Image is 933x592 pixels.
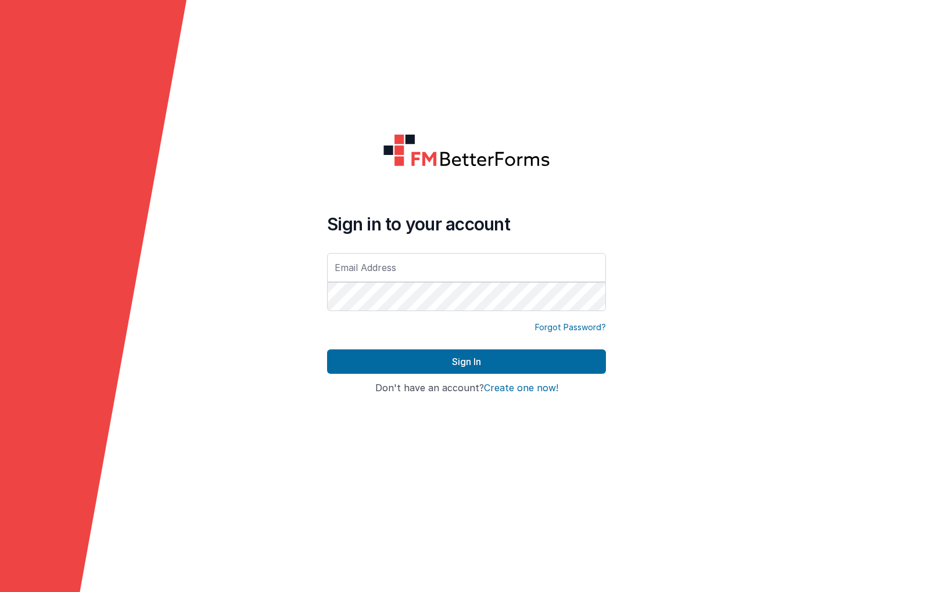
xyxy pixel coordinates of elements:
[327,214,606,234] h4: Sign in to your account
[327,253,606,282] input: Email Address
[327,383,606,394] h4: Don't have an account?
[484,383,558,394] button: Create one now!
[327,349,606,374] button: Sign In
[535,322,606,333] a: Forgot Password?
